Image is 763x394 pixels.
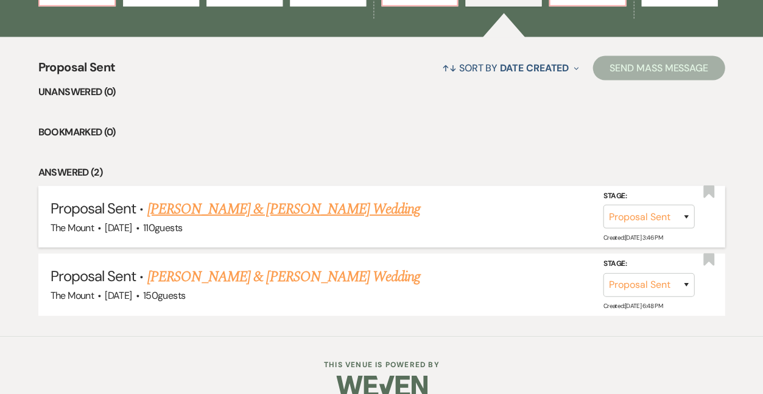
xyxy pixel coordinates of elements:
span: Created: [DATE] 3:46 PM [603,233,662,241]
span: [DATE] [105,221,132,234]
li: Bookmarked (0) [38,124,725,140]
span: Proposal Sent [38,57,116,84]
span: Created: [DATE] 6:48 PM [603,301,662,309]
li: Unanswered (0) [38,84,725,99]
span: Date Created [500,61,569,74]
span: The Mount [51,221,94,234]
label: Stage: [603,257,694,270]
button: Send Mass Message [592,56,725,80]
button: Sort By Date Created [437,51,583,84]
span: The Mount [51,288,94,301]
span: 150 guests [143,288,185,301]
span: [DATE] [105,288,132,301]
li: Answered (2) [38,164,725,180]
a: [PERSON_NAME] & [PERSON_NAME] Wedding [147,198,420,220]
label: Stage: [603,189,694,202]
span: 110 guests [143,221,182,234]
a: [PERSON_NAME] & [PERSON_NAME] Wedding [147,265,420,287]
span: Proposal Sent [51,266,136,285]
span: Proposal Sent [51,198,136,217]
span: ↑↓ [441,61,456,74]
